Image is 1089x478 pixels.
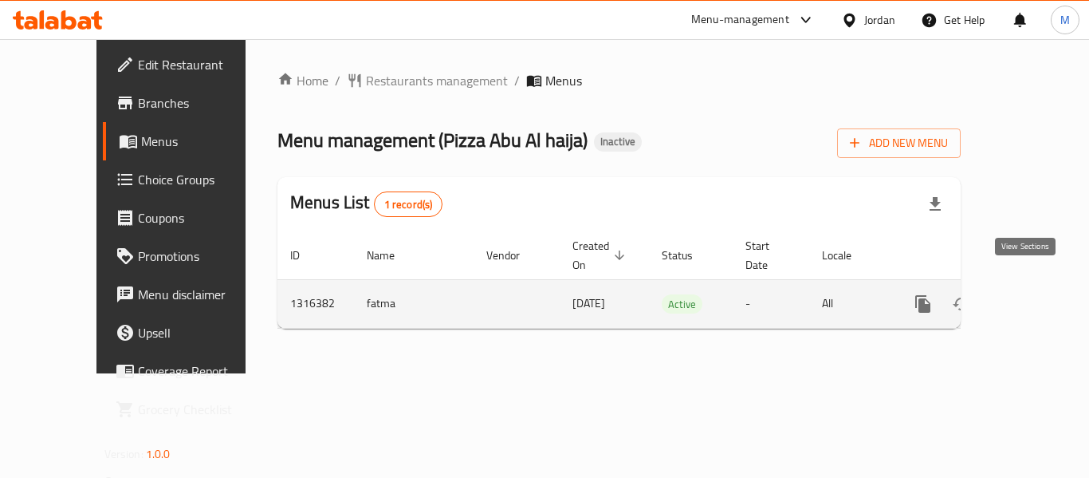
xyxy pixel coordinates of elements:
[572,236,630,275] span: Created On
[366,71,508,90] span: Restaurants management
[864,11,895,29] div: Jordan
[514,71,520,90] li: /
[904,285,942,323] button: more
[662,295,702,314] span: Active
[822,246,872,265] span: Locale
[103,199,278,237] a: Coupons
[138,170,265,189] span: Choice Groups
[290,246,320,265] span: ID
[1060,11,1070,29] span: M
[290,191,442,217] h2: Menus List
[104,444,143,464] span: Version:
[277,71,961,90] nav: breadcrumb
[138,208,265,227] span: Coupons
[103,390,278,429] a: Grocery Checklist
[103,84,278,122] a: Branches
[374,192,443,217] div: Total records count
[594,135,642,148] span: Inactive
[354,279,474,328] td: fatma
[486,246,541,265] span: Vendor
[891,231,1070,280] th: Actions
[277,231,1070,329] table: enhanced table
[375,197,442,212] span: 1 record(s)
[277,122,588,158] span: Menu management ( Pizza Abu Al haija )
[916,185,954,223] div: Export file
[138,285,265,304] span: Menu disclaimer
[662,246,714,265] span: Status
[138,247,265,266] span: Promotions
[103,275,278,314] a: Menu disclaimer
[103,160,278,199] a: Choice Groups
[103,122,278,160] a: Menus
[367,246,415,265] span: Name
[745,236,790,275] span: Start Date
[594,132,642,152] div: Inactive
[138,55,265,74] span: Edit Restaurant
[662,294,702,314] div: Active
[138,93,265,113] span: Branches
[809,279,891,328] td: All
[545,71,582,90] span: Menus
[572,293,605,314] span: [DATE]
[146,444,171,464] span: 1.0.0
[103,352,278,390] a: Coverage Report
[103,314,278,352] a: Upsell
[103,237,278,275] a: Promotions
[138,400,265,419] span: Grocery Checklist
[335,71,340,90] li: /
[141,132,265,151] span: Menus
[138,361,265,381] span: Coverage Report
[691,10,789,30] div: Menu-management
[837,128,961,158] button: Add New Menu
[103,45,278,84] a: Edit Restaurant
[138,323,265,342] span: Upsell
[347,71,508,90] a: Restaurants management
[277,279,354,328] td: 1316382
[733,279,809,328] td: -
[850,133,948,153] span: Add New Menu
[277,71,328,90] a: Home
